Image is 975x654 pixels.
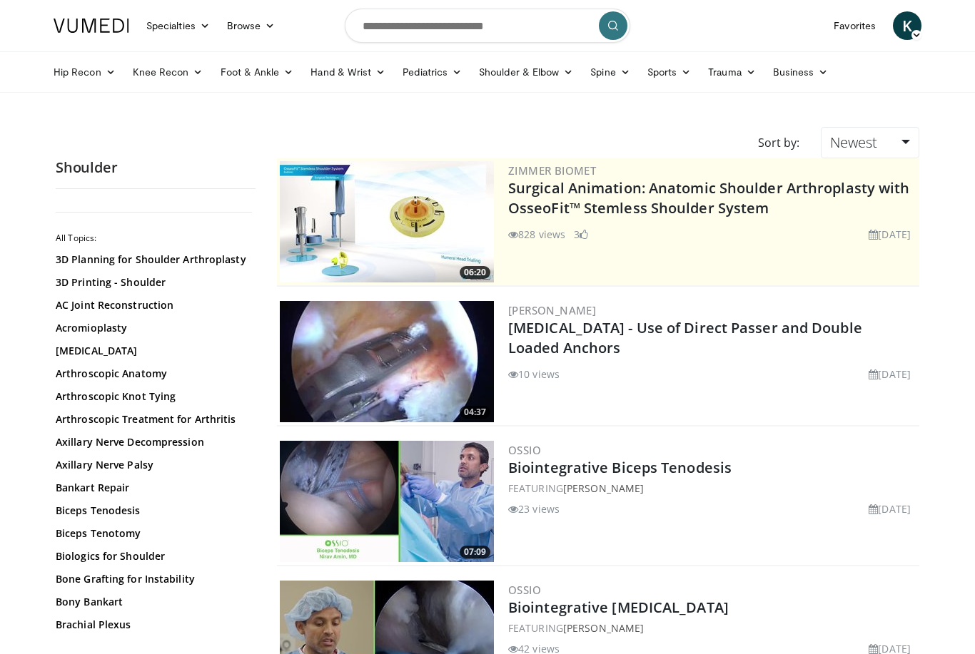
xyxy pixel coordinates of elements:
[56,298,248,312] a: AC Joint Reconstruction
[56,158,256,177] h2: Shoulder
[56,252,248,267] a: 3D Planning for Shoulder Arthroplasty
[56,389,248,404] a: Arthroscopic Knot Tying
[830,133,877,152] span: Newest
[56,367,248,381] a: Arthroscopic Anatomy
[508,178,910,218] a: Surgical Animation: Anatomic Shoulder Arthroplasty with OsseoFit™ Stemless Shoulder System
[508,303,596,317] a: [PERSON_NAME]
[56,435,248,449] a: Axillary Nerve Decompression
[764,58,837,86] a: Business
[508,443,541,457] a: OSSIO
[45,58,124,86] a: Hip Recon
[563,481,644,495] a: [PERSON_NAME]
[280,301,494,422] img: cd449402-123d-47f7-b112-52d159f17939.300x170_q85_crop-smart_upscale.jpg
[280,441,494,562] a: 07:09
[56,233,252,244] h2: All Topics:
[302,58,394,86] a: Hand & Wrist
[56,344,248,358] a: [MEDICAL_DATA]
[699,58,764,86] a: Trauma
[56,549,248,563] a: Biologics for Shoulder
[56,458,248,472] a: Axillary Nerve Palsy
[56,481,248,495] a: Bankart Repair
[394,58,470,86] a: Pediatrics
[218,11,284,40] a: Browse
[508,481,916,496] div: FEATURING
[138,11,218,40] a: Specialties
[582,58,638,86] a: Spine
[460,406,490,419] span: 04:37
[56,526,248,541] a: Biceps Tenotomy
[825,11,884,40] a: Favorites
[508,458,732,477] a: Biointegrative Biceps Tenodesis
[747,127,810,158] div: Sort by:
[280,301,494,422] a: 04:37
[869,367,911,382] li: [DATE]
[508,163,596,178] a: Zimmer Biomet
[56,412,248,426] a: Arthroscopic Treatment for Arthritis
[869,227,911,242] li: [DATE]
[470,58,582,86] a: Shoulder & Elbow
[345,9,630,43] input: Search topics, interventions
[280,441,494,562] img: f54b0be7-13b6-4977-9a5b-cecc55ea2090.300x170_q85_crop-smart_upscale.jpg
[212,58,303,86] a: Foot & Ankle
[54,19,129,33] img: VuMedi Logo
[460,266,490,279] span: 06:20
[124,58,212,86] a: Knee Recon
[280,161,494,282] a: 06:20
[508,501,560,516] li: 23 views
[508,318,862,357] a: [MEDICAL_DATA] - Use of Direct Passer and Double Loaded Anchors
[508,583,541,597] a: OSSIO
[869,501,911,516] li: [DATE]
[574,227,588,242] li: 3
[821,127,919,158] a: Newest
[563,621,644,635] a: [PERSON_NAME]
[56,504,248,518] a: Biceps Tenodesis
[508,620,916,635] div: FEATURING
[56,321,248,335] a: Acromioplasty
[56,618,248,632] a: Brachial Plexus
[460,546,490,558] span: 07:09
[639,58,700,86] a: Sports
[508,598,729,617] a: Biointegrative [MEDICAL_DATA]
[56,275,248,290] a: 3D Printing - Shoulder
[56,595,248,609] a: Bony Bankart
[893,11,921,40] a: K
[280,161,494,282] img: 84e7f812-2061-4fff-86f6-cdff29f66ef4.300x170_q85_crop-smart_upscale.jpg
[508,367,560,382] li: 10 views
[508,227,565,242] li: 828 views
[56,572,248,586] a: Bone Grafting for Instability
